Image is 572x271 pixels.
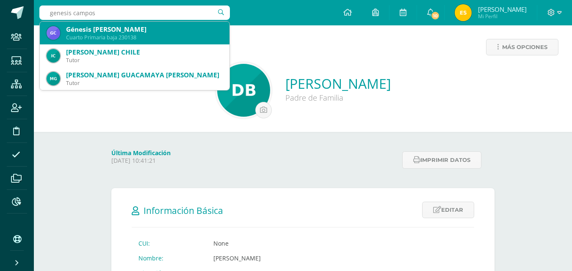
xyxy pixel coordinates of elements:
p: [DATE] 10:41:21 [111,157,397,164]
input: Busca un usuario... [39,5,230,20]
a: Más opciones [486,39,558,55]
div: Tutor [66,57,223,64]
div: Padre de Familia [285,93,391,103]
span: Información Básica [144,205,223,216]
img: 0abf21bd2d0a573e157d53e234304166.png [455,4,472,21]
a: [PERSON_NAME] [285,74,391,93]
td: None [207,236,319,251]
td: CUI: [132,236,207,251]
div: [PERSON_NAME] GUACAMAYA [PERSON_NAME] [66,71,223,79]
div: Tutor [66,79,223,87]
td: Nombre: [132,251,207,266]
span: Mi Perfil [478,13,527,20]
img: ad1825fc08895a1864137c2cf6ae84cf.png [47,26,60,40]
div: [PERSON_NAME] CHILE [66,48,223,57]
td: [PERSON_NAME] [207,251,319,266]
img: 21a74d6e5ea19e4a4618838f536580f2.png [47,49,60,63]
a: Editar [422,202,474,218]
span: [PERSON_NAME] [478,5,527,14]
div: Génesis [PERSON_NAME] [66,25,223,34]
button: Imprimir datos [402,151,481,169]
img: ff160fcaa3197f360bf490ffc133cd92.png [47,72,60,85]
img: aeb23514f92185180214203e8c24463e.png [217,64,270,117]
h4: Última Modificación [111,149,397,157]
span: Más opciones [502,39,547,55]
div: Cuarto Primaria baja 230138 [66,34,223,41]
span: 10 [431,11,440,20]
